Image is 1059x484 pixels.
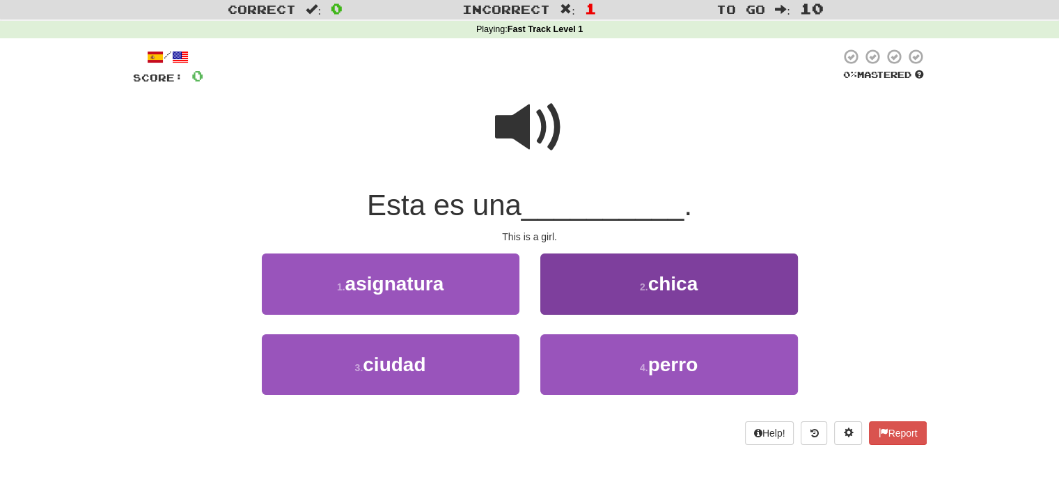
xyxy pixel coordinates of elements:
strong: Fast Track Level 1 [508,24,583,34]
span: Incorrect [462,2,550,16]
span: 0 [191,67,203,84]
button: 2.chica [540,253,798,314]
button: Report [869,421,926,445]
span: __________ [521,189,684,221]
small: 3 . [355,362,363,373]
span: perro [648,354,698,375]
span: asignatura [345,273,444,295]
small: 1 . [337,281,345,292]
span: To go [716,2,765,16]
small: 2 . [640,281,648,292]
span: : [306,3,321,15]
span: ciudad [363,354,425,375]
button: 3.ciudad [262,334,519,395]
span: Esta es una [367,189,521,221]
div: Mastered [840,69,927,81]
span: : [775,3,790,15]
button: Round history (alt+y) [801,421,827,445]
span: : [560,3,575,15]
span: Score: [133,72,183,84]
span: chica [648,273,698,295]
span: . [684,189,692,221]
span: Correct [228,2,296,16]
small: 4 . [640,362,648,373]
button: 4.perro [540,334,798,395]
button: Help! [745,421,794,445]
button: 1.asignatura [262,253,519,314]
div: This is a girl. [133,230,927,244]
div: / [133,48,203,65]
span: 0 % [843,69,857,80]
